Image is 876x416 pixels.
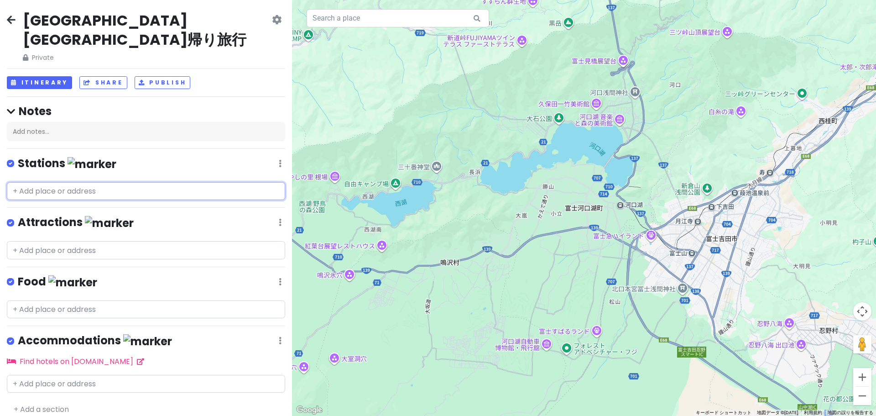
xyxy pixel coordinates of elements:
[79,76,127,90] button: Share
[828,410,873,415] a: 地図の誤りを報告する
[804,410,822,415] a: 利用規約（新しいタブで開きます）
[307,9,489,27] input: Search a place
[757,410,798,415] span: 地図データ ©[DATE]
[7,76,72,90] button: Itinerary
[7,241,285,259] input: + Add place or address
[294,404,324,416] a: Google マップでこの地域を開きます（新しいウィンドウが開きます）
[696,410,751,416] button: キーボード ショートカット
[7,104,285,118] h4: Notes
[14,404,69,415] a: + Add a section
[23,11,270,49] h2: [GEOGRAPHIC_DATA] [GEOGRAPHIC_DATA]帰り旅行
[85,216,134,230] img: marker
[853,302,871,321] button: 地図のカメラ コントロール
[23,53,270,63] span: Private
[18,274,97,290] h4: Food
[7,182,285,200] input: + Add place or address
[7,375,285,393] input: + Add place or address
[853,387,871,405] button: ズームアウト
[294,404,324,416] img: Google
[18,333,172,348] h4: Accommodations
[18,215,134,230] h4: Attractions
[18,156,116,171] h4: Stations
[853,335,871,353] button: 地図上にペグマンをドロップして、ストリートビューを開きます
[7,356,144,367] a: Find hotels on [DOMAIN_NAME]
[7,122,285,141] div: Add notes...
[68,157,116,171] img: marker
[853,368,871,386] button: ズームイン
[48,275,97,290] img: marker
[135,76,191,90] button: Publish
[123,334,172,348] img: marker
[7,300,285,319] input: + Add place or address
